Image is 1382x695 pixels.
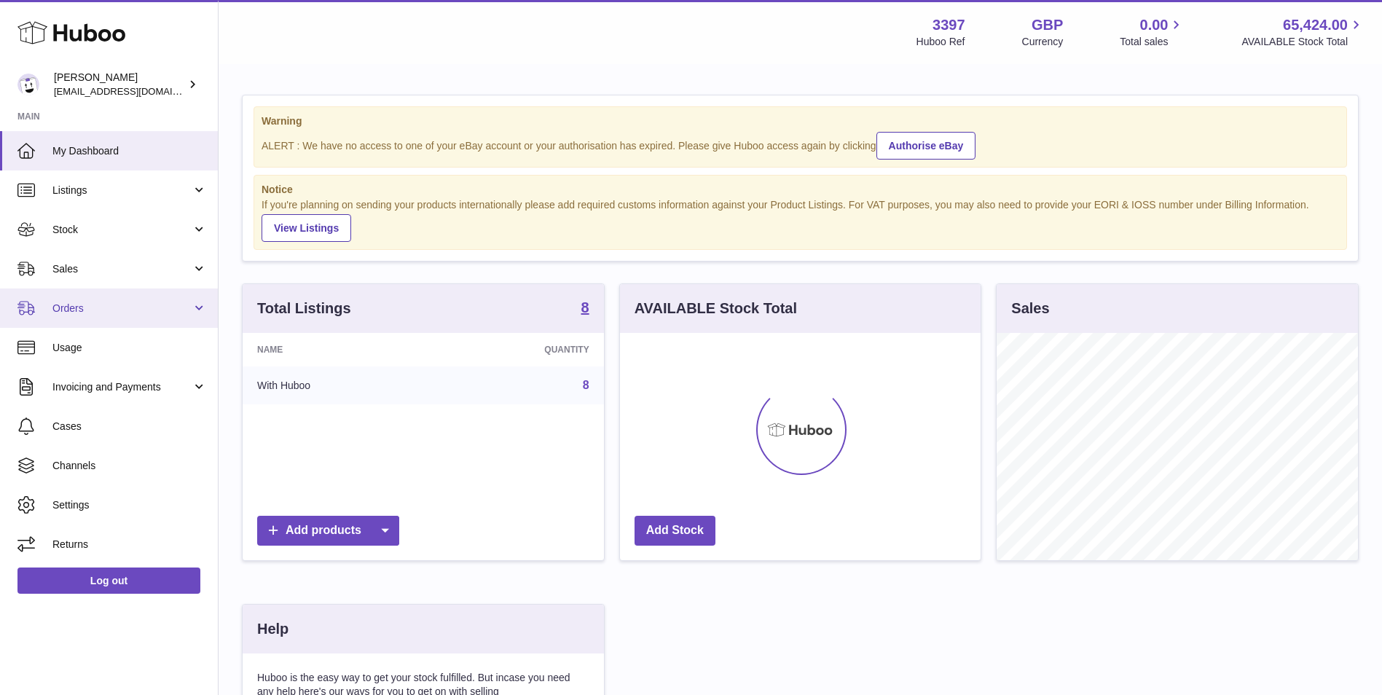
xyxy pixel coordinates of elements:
[17,568,200,594] a: Log out
[54,71,185,98] div: [PERSON_NAME]
[933,15,965,35] strong: 3397
[52,144,207,158] span: My Dashboard
[17,74,39,95] img: sales@canchema.com
[52,262,192,276] span: Sales
[262,198,1339,242] div: If you're planning on sending your products internationally please add required customs informati...
[52,498,207,512] span: Settings
[1283,15,1348,35] span: 65,424.00
[1241,15,1365,49] a: 65,424.00 AVAILABLE Stock Total
[581,300,589,318] a: 8
[262,183,1339,197] strong: Notice
[52,302,192,315] span: Orders
[583,379,589,391] a: 8
[1241,35,1365,49] span: AVAILABLE Stock Total
[257,516,399,546] a: Add products
[243,366,433,404] td: With Huboo
[1120,35,1185,49] span: Total sales
[433,333,603,366] th: Quantity
[581,300,589,315] strong: 8
[1022,35,1064,49] div: Currency
[1011,299,1049,318] h3: Sales
[52,420,207,433] span: Cases
[262,130,1339,160] div: ALERT : We have no access to one of your eBay account or your authorisation has expired. Please g...
[52,223,192,237] span: Stock
[52,184,192,197] span: Listings
[52,538,207,551] span: Returns
[257,619,288,639] h3: Help
[916,35,965,49] div: Huboo Ref
[1120,15,1185,49] a: 0.00 Total sales
[243,333,433,366] th: Name
[52,380,192,394] span: Invoicing and Payments
[262,214,351,242] a: View Listings
[52,341,207,355] span: Usage
[635,299,797,318] h3: AVAILABLE Stock Total
[262,114,1339,128] strong: Warning
[876,132,976,160] a: Authorise eBay
[54,85,214,97] span: [EMAIL_ADDRESS][DOMAIN_NAME]
[1140,15,1169,35] span: 0.00
[52,459,207,473] span: Channels
[635,516,715,546] a: Add Stock
[257,299,351,318] h3: Total Listings
[1032,15,1063,35] strong: GBP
